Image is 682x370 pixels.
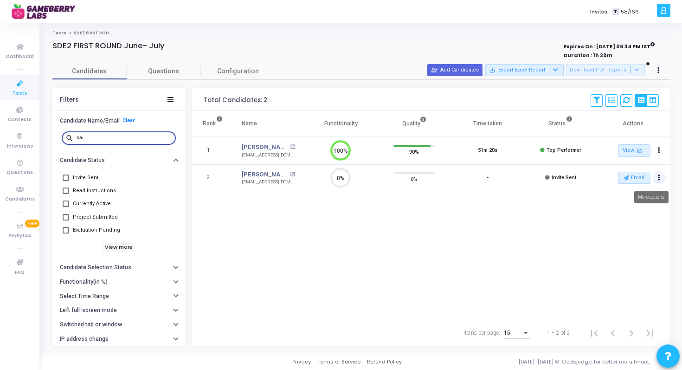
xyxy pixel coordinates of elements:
[8,116,32,124] span: Contests
[566,64,645,76] button: Download PDF Reports
[6,53,34,61] span: Dashboard
[489,67,495,73] mat-icon: save_alt
[304,111,378,137] th: Functionality
[52,303,185,318] button: Left full-screen mode
[378,111,451,137] th: Quality
[585,324,604,342] button: First page
[6,169,33,177] span: Questions
[217,66,259,76] span: Configuration
[204,97,267,104] div: Total Candidates: 2
[52,275,185,289] button: Functionality(in %)
[77,135,172,141] input: Search...
[622,324,641,342] button: Next page
[60,307,117,314] h6: Left full-screen mode
[431,67,438,73] mat-icon: person_add_alt
[52,30,670,36] nav: breadcrumb
[473,118,502,129] div: Time taken
[524,111,598,137] th: Status
[52,41,165,51] h4: SDE2 FIRST ROUND June- July
[367,358,402,366] a: Refund Policy
[547,147,581,153] span: Top Performer
[5,195,35,203] span: Candidates
[634,191,669,203] div: More actions
[15,269,25,277] span: FAQ
[485,64,564,76] button: Export Excel Report
[193,137,232,164] td: 1
[8,232,32,240] span: Analytics
[504,330,530,337] mat-select: Items per page:
[427,64,483,76] button: Add Candidates
[52,318,185,332] button: Switched tab or window
[653,171,666,184] button: Actions
[12,2,81,21] img: logo
[52,113,185,128] button: Candidate Name/EmailClear
[74,30,140,36] span: SDE2 FIRST ROUND June- July
[127,66,201,76] span: Questions
[242,143,287,152] a: [PERSON_NAME]
[564,52,612,59] strong: Duration : 1h 20m
[635,147,643,155] mat-icon: open_in_new
[73,198,111,209] span: Currently Active
[52,66,127,76] span: Candidates
[564,40,655,51] strong: Expires On : [DATE] 06:34 PM IST
[122,117,135,123] a: Clear
[641,324,659,342] button: Last page
[60,321,122,328] h6: Switched tab or window
[402,358,670,366] div: [DATE]-[DATE] © Codejudge, for better recruitment.
[590,8,609,16] label: Invites:
[242,152,295,159] div: [EMAIL_ADDRESS][DOMAIN_NAME]
[463,329,500,337] div: Items per page:
[292,358,311,366] a: Privacy
[73,172,98,183] span: Invite Sent
[52,30,66,36] a: Tests
[73,225,120,236] span: Evaluation Pending
[193,111,232,137] th: Rank
[409,147,419,156] span: 90%
[598,111,671,137] th: Actions
[52,260,185,275] button: Candidate Selection Status
[73,212,118,223] span: Project Submitted
[487,174,489,182] div: -
[60,117,120,124] h6: Candidate Name/Email
[60,157,105,164] h6: Candidate Status
[242,118,257,129] div: Name
[242,179,295,186] div: [EMAIL_ADDRESS][DOMAIN_NAME]
[618,144,650,157] a: View
[621,8,639,16] span: 58/166
[635,94,659,107] div: View Options
[290,144,295,149] mat-icon: open_in_new
[478,147,497,155] div: 51m 20s
[103,242,135,252] h6: View more
[290,172,295,177] mat-icon: open_in_new
[411,174,418,183] span: 0%
[13,90,27,97] span: Tests
[547,329,570,337] div: 1 – 2 of 2
[504,330,510,336] span: 15
[242,170,287,179] a: [PERSON_NAME]
[60,336,109,343] h6: IP address change
[317,358,360,366] a: Terms of Service
[60,279,108,286] h6: Functionality(in %)
[604,324,622,342] button: Previous page
[52,153,185,168] button: Candidate Status
[60,264,131,271] h6: Candidate Selection Status
[73,185,116,196] span: Read Instructions
[552,175,576,181] span: Invite Sent
[52,332,185,346] button: IP address change
[60,96,78,104] div: Filters
[193,164,232,192] td: 2
[618,172,650,184] button: Email
[25,220,39,227] span: New
[52,289,185,303] button: Select Time Range
[7,143,33,150] span: Interviews
[653,144,666,157] button: Actions
[612,8,618,15] span: T
[65,134,77,142] mat-icon: search
[60,293,109,300] h6: Select Time Range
